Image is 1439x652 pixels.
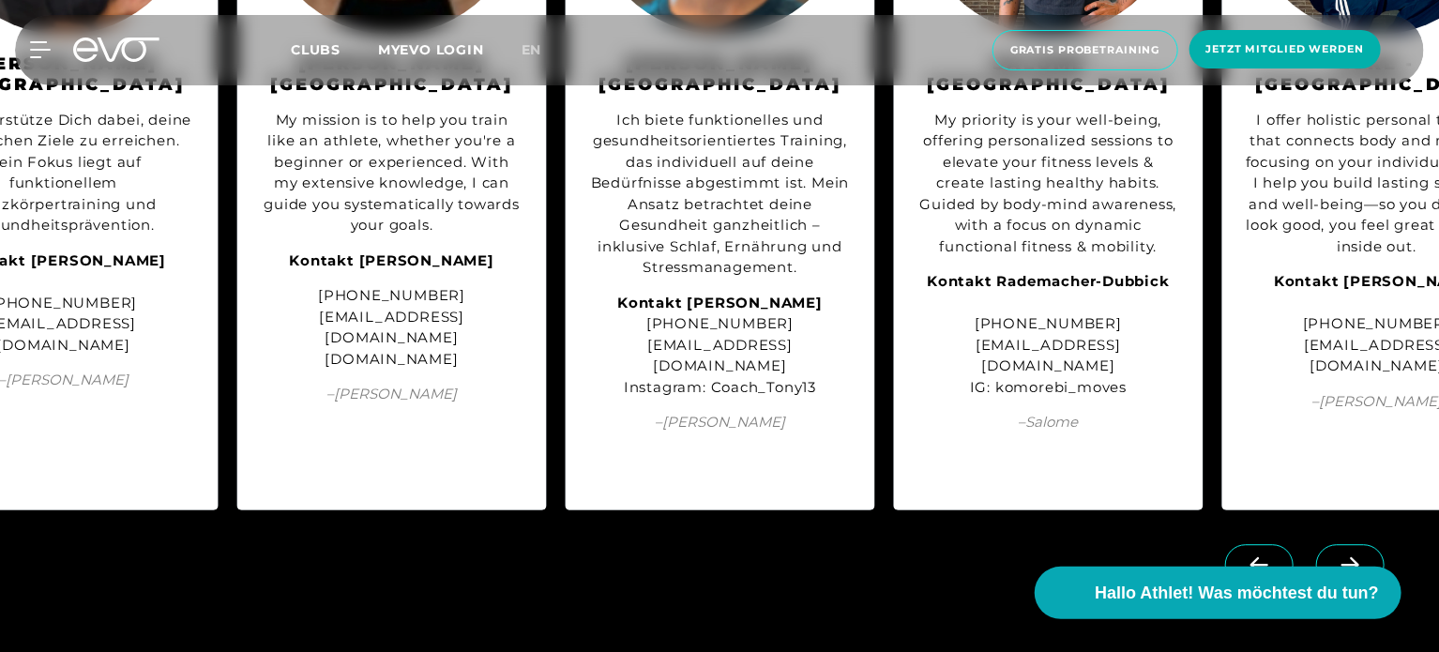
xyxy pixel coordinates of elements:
span: Hallo Athlet! Was möchtest du tun? [1095,581,1379,606]
span: – [PERSON_NAME] [261,384,523,405]
button: Hallo Athlet! Was möchtest du tun? [1035,567,1401,619]
span: – [PERSON_NAME] [589,412,852,433]
div: [PHONE_NUMBER] [EMAIL_ADDRESS][DOMAIN_NAME] IG: komorebi_moves [917,271,1180,398]
a: Jetzt Mitglied werden [1184,30,1386,70]
span: Jetzt Mitglied werden [1206,41,1364,57]
a: Clubs [291,40,378,58]
span: Clubs [291,41,341,58]
a: Gratis Probetraining [987,30,1184,70]
div: Ich biete funktionelles und gesundheitsorientiertes Training, das individuell auf deine Bedürfnis... [589,110,852,279]
strong: Kontakt [PERSON_NAME] [290,251,495,269]
span: Gratis Probetraining [1010,42,1160,58]
a: MYEVO LOGIN [378,41,484,58]
div: My priority is your well-being, offering personalized sessions to elevate your fitness levels & c... [917,110,1180,258]
a: en [522,39,565,61]
div: [PHONE_NUMBER] [EMAIL_ADDRESS][DOMAIN_NAME] [DOMAIN_NAME] [261,285,523,370]
span: – Salome [917,412,1180,433]
strong: Kontakt [PERSON_NAME] [618,294,824,311]
strong: Kontakt Rademacher-Dubbick [928,272,1171,290]
div: My mission is to help you train like an athlete, whether you're a beginner or experienced. With m... [261,110,523,236]
span: en [522,41,542,58]
div: [PHONE_NUMBER] [EMAIL_ADDRESS][DOMAIN_NAME] Instagram: Coach_Tony13 [589,293,852,399]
